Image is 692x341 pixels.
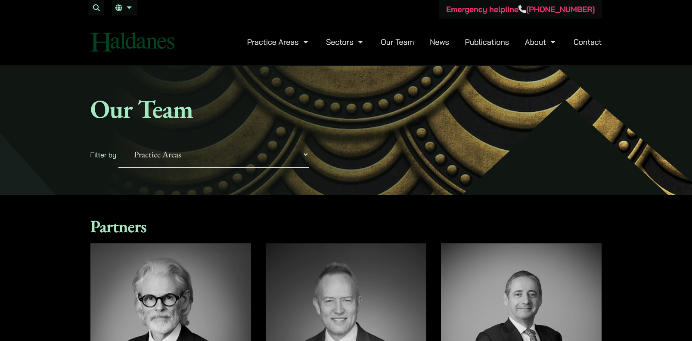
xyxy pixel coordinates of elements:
a: Publications [465,37,509,47]
label: Filter by [90,151,117,159]
img: Logo of Haldanes [90,32,174,52]
a: About [525,37,558,47]
a: Practice Areas [247,37,310,47]
h2: Partners [90,216,602,237]
a: EN [115,4,134,11]
a: Our Team [381,37,414,47]
a: Sectors [326,37,365,47]
a: Contact [574,37,602,47]
a: Emergency helpline[PHONE_NUMBER] [446,4,595,14]
a: News [430,37,449,47]
h1: Our Team [90,93,602,124]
